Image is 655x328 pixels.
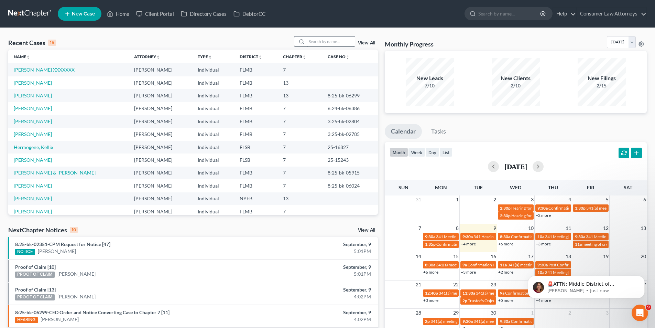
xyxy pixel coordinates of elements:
[423,298,438,303] a: +3 more
[605,309,609,317] span: 3
[129,179,192,192] td: [PERSON_NAME]
[192,63,234,76] td: Individual
[133,8,177,20] a: Client Portal
[129,128,192,140] td: [PERSON_NAME]
[517,261,655,309] iframe: Intercom notifications message
[283,54,306,59] a: Chapterunfold_more
[322,89,378,102] td: 8:25-bk-06299
[586,234,642,239] span: 341 Meeting [PERSON_NAME]
[322,102,378,115] td: 6:24-bk-06386
[322,141,378,154] td: 25-16827
[455,195,459,204] span: 1
[192,179,234,192] td: Individual
[14,195,52,201] a: [PERSON_NAME]
[192,141,234,154] td: Individual
[15,241,110,247] a: 8:25-bk-02351-CPM Request for Notice [47]
[15,272,55,278] div: PROOF OF CLAIM
[415,195,422,204] span: 31
[129,76,192,89] td: [PERSON_NAME]
[129,115,192,128] td: [PERSON_NAME]
[70,227,78,233] div: 10
[468,262,552,267] span: Confirmation Hearing for [PERSON_NAME], III
[436,234,492,239] span: 341 Meeting [PERSON_NAME]
[500,213,511,218] span: 2:30p
[14,131,52,137] a: [PERSON_NAME]
[129,63,192,76] td: [PERSON_NAME]
[461,241,476,246] a: +4 more
[577,8,646,20] a: Consumer Law Attorneys
[346,55,350,59] i: unfold_more
[425,148,439,157] button: day
[510,184,521,190] span: Wed
[527,224,534,232] span: 10
[257,309,371,316] div: September, 9
[575,234,585,239] span: 9:30a
[257,248,371,255] div: 5:01PM
[500,205,511,211] span: 2:30p
[643,195,647,204] span: 6
[536,213,551,218] a: +2 more
[14,209,52,214] a: [PERSON_NAME]
[277,89,322,102] td: 13
[234,89,278,102] td: FLMB
[192,76,234,89] td: Individual
[277,154,322,166] td: 7
[15,294,55,300] div: PROOF OF CLAIM
[234,154,278,166] td: FLSB
[57,293,96,300] a: [PERSON_NAME]
[605,195,609,204] span: 5
[14,67,75,73] a: [PERSON_NAME] XXXXXXX
[436,262,541,267] span: 341(a) meeting for [PERSON_NAME] [PERSON_NAME], Jr.
[399,184,408,190] span: Sun
[575,205,586,211] span: 1:30p
[234,63,278,76] td: FLMB
[425,124,452,139] a: Tasks
[498,241,513,246] a: +6 more
[15,264,56,270] a: Proof of Claim [10]
[234,115,278,128] td: FLMB
[452,252,459,261] span: 15
[302,55,306,59] i: unfold_more
[478,7,541,20] input: Search by name...
[452,309,459,317] span: 29
[436,242,552,247] span: Confirmation Hearing for [PERSON_NAME] & [PERSON_NAME]
[14,93,52,98] a: [PERSON_NAME]
[177,8,230,20] a: Directory Cases
[240,54,262,59] a: Districtunfold_more
[493,224,497,232] span: 9
[234,76,278,89] td: FLMB
[129,89,192,102] td: [PERSON_NAME]
[565,224,572,232] span: 11
[537,205,548,211] span: 9:30a
[129,102,192,115] td: [PERSON_NAME]
[511,234,583,239] span: Confirmation Hearing [PERSON_NAME]
[530,195,534,204] span: 3
[277,179,322,192] td: 7
[498,269,513,275] a: +2 more
[277,205,322,218] td: 7
[455,224,459,232] span: 8
[192,192,234,205] td: Individual
[14,157,52,163] a: [PERSON_NAME]
[129,167,192,179] td: [PERSON_NAME]
[504,163,527,170] h2: [DATE]
[277,128,322,140] td: 7
[500,290,504,296] span: 9a
[15,309,170,315] a: 8:25-bk-06299-CED Order and Notice Converting Case to Chapter 7 [11]
[322,154,378,166] td: 25-15243
[322,115,378,128] td: 3:25-bk-02804
[537,234,544,239] span: 10a
[468,298,535,303] span: Trustee's Objection [PERSON_NAME]
[490,309,497,317] span: 30
[26,55,30,59] i: unfold_more
[8,39,56,47] div: Recent Cases
[646,305,651,310] span: 9
[425,319,430,324] span: 2p
[439,290,527,296] span: 341(a) meeting of creditors for [PERSON_NAME]
[568,309,572,317] span: 2
[15,317,38,323] div: HEARING
[425,290,438,296] span: 12:40p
